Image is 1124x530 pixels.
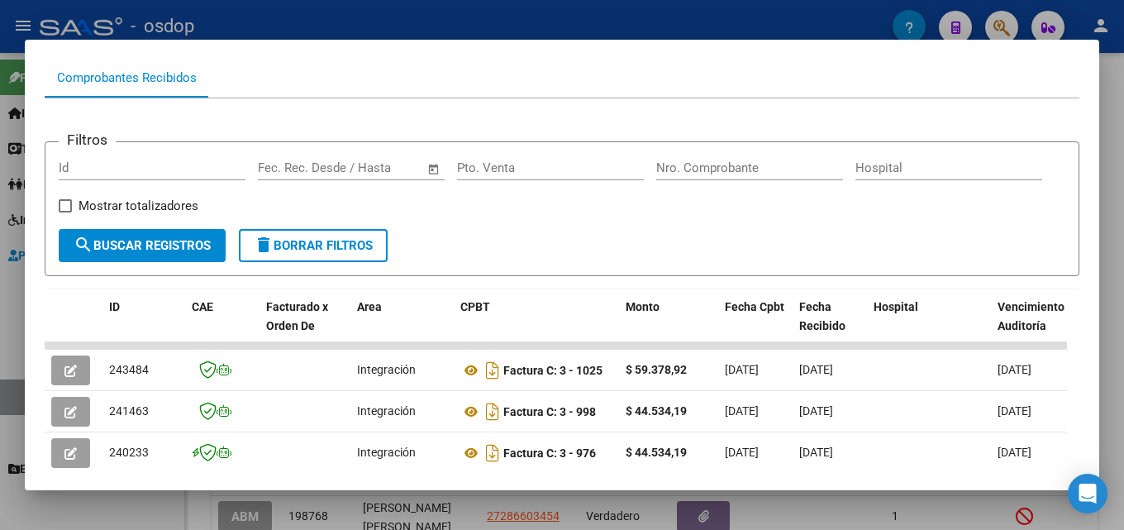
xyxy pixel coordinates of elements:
span: [DATE] [725,404,759,418]
datatable-header-cell: Fecha Cpbt [718,289,793,362]
span: Fecha Cpbt [725,300,784,313]
span: Borrar Filtros [254,238,373,253]
mat-icon: search [74,235,93,255]
span: 240233 [109,446,149,459]
span: [DATE] [725,446,759,459]
datatable-header-cell: Area [350,289,454,362]
strong: Factura C: 3 - 1025 [503,364,602,377]
span: Integración [357,404,416,418]
button: Open calendar [425,160,444,179]
strong: $ 44.534,19 [626,446,687,459]
div: Comprobantes Recibidos [57,69,197,88]
span: Mostrar totalizadores [79,196,198,216]
i: Descargar documento [482,357,503,384]
span: Vencimiento Auditoría [998,300,1064,332]
span: [DATE] [725,363,759,376]
datatable-header-cell: Fecha Recibido [793,289,867,362]
input: Fecha inicio [258,160,325,175]
i: Descargar documento [482,399,503,425]
mat-icon: delete [254,235,274,255]
span: Integración [357,363,416,376]
datatable-header-cell: Facturado x Orden De [260,289,350,362]
span: [DATE] [799,404,833,418]
span: [DATE] [998,446,1031,459]
input: Fecha fin [340,160,420,175]
datatable-header-cell: CAE [185,289,260,362]
h3: Filtros [59,129,116,150]
strong: Factura C: 3 - 976 [503,446,596,460]
span: 243484 [109,363,149,376]
span: Buscar Registros [74,238,211,253]
span: Monto [626,300,660,313]
span: CPBT [460,300,490,313]
datatable-header-cell: Vencimiento Auditoría [991,289,1065,362]
span: [DATE] [799,363,833,376]
strong: Factura C: 3 - 998 [503,405,596,418]
div: Open Intercom Messenger [1068,474,1107,513]
span: Hospital [874,300,918,313]
strong: $ 59.378,92 [626,363,687,376]
span: 241463 [109,404,149,418]
datatable-header-cell: CPBT [454,289,619,362]
datatable-header-cell: Monto [619,289,718,362]
strong: $ 44.534,19 [626,404,687,418]
button: Buscar Registros [59,229,226,262]
span: CAE [192,300,213,313]
span: [DATE] [998,404,1031,418]
span: [DATE] [998,363,1031,376]
span: Fecha Recibido [799,300,845,332]
datatable-header-cell: Hospital [867,289,991,362]
datatable-header-cell: ID [102,289,185,362]
span: Facturado x Orden De [266,300,328,332]
button: Borrar Filtros [239,229,388,262]
span: ID [109,300,120,313]
span: Integración [357,446,416,459]
span: [DATE] [799,446,833,459]
span: Area [357,300,382,313]
i: Descargar documento [482,440,503,466]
